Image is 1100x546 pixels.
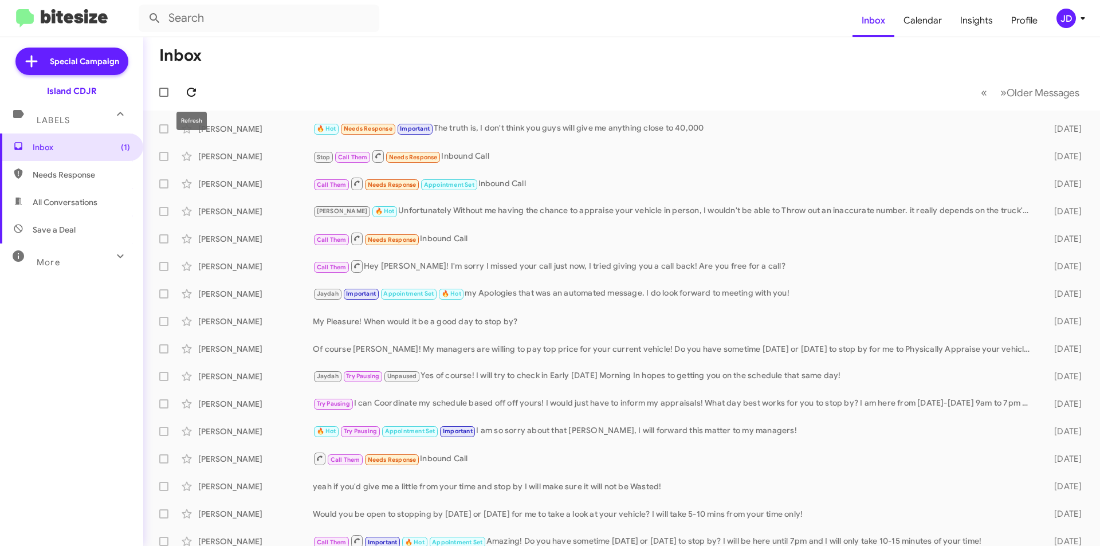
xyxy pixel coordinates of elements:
div: [PERSON_NAME] [198,343,313,355]
div: Refresh [176,112,207,130]
span: Needs Response [368,456,417,463]
span: Needs Response [344,125,392,132]
span: Unpaused [387,372,417,380]
a: Inbox [852,4,894,37]
div: [DATE] [1036,288,1091,300]
div: [DATE] [1036,398,1091,410]
div: Inbound Call [313,176,1036,191]
div: [DATE] [1036,151,1091,162]
div: JD [1056,9,1076,28]
button: Next [993,81,1086,104]
button: Previous [974,81,994,104]
div: [PERSON_NAME] [198,288,313,300]
div: My Pleasure! When would it be a good day to stop by? [313,316,1036,327]
span: Appointment Set [432,539,482,546]
span: Important [368,539,398,546]
div: [PERSON_NAME] [198,453,313,465]
div: [PERSON_NAME] [198,371,313,382]
div: Of course [PERSON_NAME]! My managers are willing to pay top price for your current vehicle! Do yo... [313,343,1036,355]
div: [DATE] [1036,206,1091,217]
div: [DATE] [1036,123,1091,135]
span: Needs Response [389,154,438,161]
div: Yes of course! I will try to check in Early [DATE] Morning In hopes to getting you on the schedul... [313,370,1036,383]
span: Save a Deal [33,224,76,235]
span: Appointment Set [424,181,474,188]
div: [DATE] [1036,178,1091,190]
div: Inbound Call [313,451,1036,466]
div: [DATE] [1036,453,1091,465]
div: [DATE] [1036,343,1091,355]
span: Important [400,125,430,132]
span: Appointment Set [385,427,435,435]
div: [PERSON_NAME] [198,508,313,520]
span: 🔥 Hot [375,207,395,215]
span: 🔥 Hot [317,427,336,435]
span: Important [443,427,473,435]
a: Insights [951,4,1002,37]
span: Call Them [317,236,347,243]
div: Inbound Call [313,231,1036,246]
span: 🔥 Hot [317,125,336,132]
span: Needs Response [368,181,417,188]
span: Special Campaign [50,56,119,67]
span: Older Messages [1007,87,1079,99]
div: [PERSON_NAME] [198,316,313,327]
span: Try Pausing [317,400,350,407]
div: [DATE] [1036,481,1091,492]
a: Calendar [894,4,951,37]
span: Call Them [331,456,360,463]
a: Profile [1002,4,1047,37]
div: yeah if you'd give me a little from your time and stop by I will make sure it will not be Wasted! [313,481,1036,492]
span: Needs Response [33,169,130,180]
span: Needs Response [368,236,417,243]
span: Jaydah [317,372,339,380]
div: [PERSON_NAME] [198,481,313,492]
div: [PERSON_NAME] [198,233,313,245]
div: [DATE] [1036,508,1091,520]
span: Try Pausing [346,372,379,380]
a: Special Campaign [15,48,128,75]
div: [DATE] [1036,371,1091,382]
span: More [37,257,60,268]
div: [PERSON_NAME] [198,178,313,190]
div: [PERSON_NAME] [198,151,313,162]
span: Call Them [317,181,347,188]
nav: Page navigation example [975,81,1086,104]
div: Island CDJR [47,85,97,97]
span: Stop [317,154,331,161]
div: [PERSON_NAME] [198,398,313,410]
span: Call Them [338,154,368,161]
div: Unfortunately Without me having the chance to appraise your vehicle in person, I wouldn't be able... [313,205,1036,218]
span: 🔥 Hot [442,290,461,297]
div: [PERSON_NAME] [198,426,313,437]
span: All Conversations [33,197,97,208]
span: « [981,85,987,100]
div: Inbound Call [313,149,1036,163]
input: Search [139,5,379,32]
div: my Apologies that was an automated message. I do look forward to meeting with you! [313,287,1036,300]
span: Call Them [317,264,347,271]
span: Important [346,290,376,297]
span: » [1000,85,1007,100]
div: [PERSON_NAME] [198,206,313,217]
span: Inbox [33,142,130,153]
span: Call Them [317,539,347,546]
div: [DATE] [1036,316,1091,327]
div: [PERSON_NAME] [198,123,313,135]
span: [PERSON_NAME] [317,207,368,215]
h1: Inbox [159,46,202,65]
div: Hey [PERSON_NAME]! I'm sorry I missed your call just now, I tried giving you a call back! Are you... [313,259,1036,273]
div: [PERSON_NAME] [198,261,313,272]
span: 🔥 Hot [405,539,425,546]
span: (1) [121,142,130,153]
span: Jaydah [317,290,339,297]
div: Would you be open to stopping by [DATE] or [DATE] for me to take a look at your vehicle? I will t... [313,508,1036,520]
span: Try Pausing [344,427,377,435]
div: [DATE] [1036,426,1091,437]
span: Appointment Set [383,290,434,297]
button: JD [1047,9,1087,28]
